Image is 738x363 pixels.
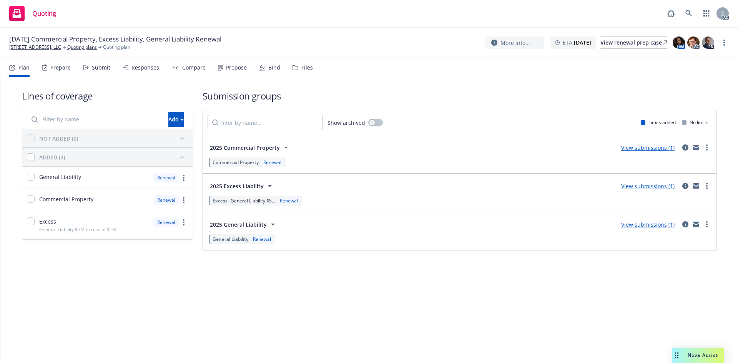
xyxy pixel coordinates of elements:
[39,195,93,203] span: Commercial Property
[22,90,193,102] h1: Lines of coverage
[208,217,280,232] button: 2025 General Liability
[691,181,701,191] a: mail
[600,36,667,49] a: View renewal prep case
[39,226,116,233] span: General Liability $5M excess of $1M
[301,65,313,71] div: Files
[39,134,78,143] div: NOT ADDED (0)
[210,182,264,190] span: 2025 Excess Liability
[687,36,700,49] img: photo
[600,37,667,48] div: View renewal prep case
[574,39,591,46] strong: [DATE]
[92,65,110,71] div: Submit
[32,10,56,17] span: Quoting
[182,65,206,71] div: Compare
[702,36,714,49] img: photo
[672,348,681,363] div: Drag to move
[688,352,718,358] span: Nova Assist
[226,65,247,71] div: Propose
[720,38,729,47] a: more
[39,217,56,225] span: Excess
[103,44,130,51] span: Quoting plan
[663,6,679,21] a: Report a Bug
[485,36,544,49] button: More info...
[153,173,179,182] div: Renewal
[681,143,690,152] a: circleInformation
[168,112,184,127] button: Add
[681,6,696,21] a: Search
[208,178,277,194] button: 2025 Excess Liability
[210,144,280,152] span: 2025 Commercial Property
[9,35,221,44] span: [DATE] Commercial Property, Excess Liability, General Liability Renewal
[251,236,273,242] div: Renewal
[682,119,708,126] div: No limits
[153,217,179,227] div: Renewal
[262,159,283,166] div: Renewal
[691,143,701,152] a: mail
[208,140,293,155] button: 2025 Commercial Property
[231,197,275,204] span: General Liability $5...
[621,144,675,151] a: View submissions (1)
[213,236,248,242] span: General Liability
[18,65,30,71] div: Plan
[681,220,690,229] a: circleInformation
[278,197,299,204] div: Renewal
[268,65,280,71] div: Bind
[67,44,97,51] a: Quoting plans
[699,6,714,21] a: Switch app
[691,220,701,229] a: mail
[6,3,59,24] a: Quoting
[208,115,323,130] input: Filter by name...
[179,218,188,227] a: more
[500,39,530,47] span: More info...
[673,36,685,49] img: photo
[131,65,159,71] div: Responses
[39,153,65,161] div: ADDED (3)
[50,65,71,71] div: Prepare
[672,348,724,363] button: Nova Assist
[210,220,267,229] span: 2025 General Liability
[27,112,164,127] input: Filter by name...
[213,159,259,166] span: Commercial Property
[39,151,188,163] button: ADDED (3)
[641,119,676,126] div: Limits added
[681,181,690,191] a: circleInformation
[702,143,711,152] a: more
[153,195,179,205] div: Renewal
[563,38,591,46] span: ETA :
[621,182,675,190] a: View submissions (1)
[39,132,188,144] button: NOT ADDED (0)
[9,44,61,51] a: [STREET_ADDRESS], LLC
[213,197,228,204] span: Excess
[702,220,711,229] a: more
[327,119,365,127] span: Show archived
[621,221,675,228] a: View submissions (1)
[179,173,188,182] a: more
[179,196,188,205] a: more
[203,90,716,102] h1: Submission groups
[39,173,81,181] span: General Liability
[702,181,711,191] a: more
